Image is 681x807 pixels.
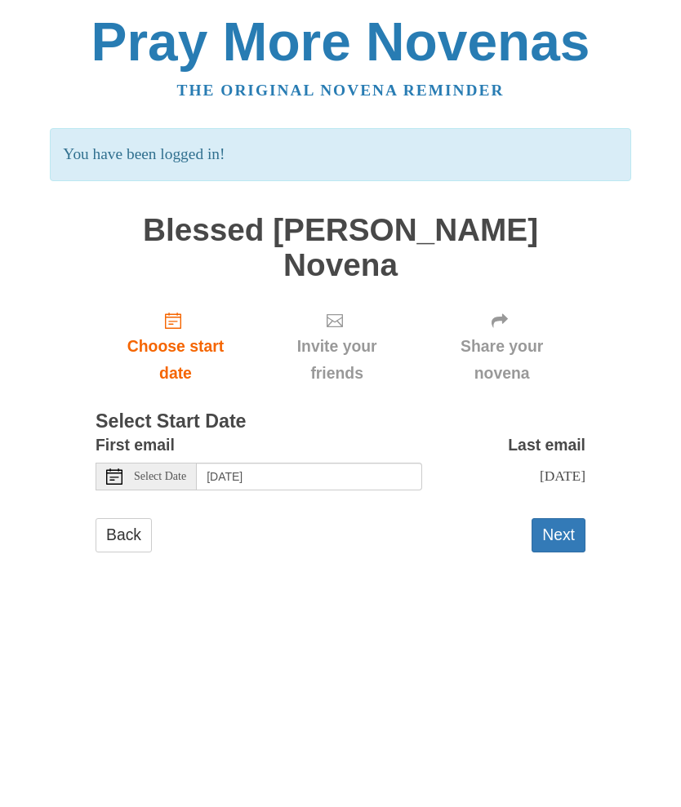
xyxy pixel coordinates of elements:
[177,82,505,99] a: The original novena reminder
[50,128,630,181] p: You have been logged in!
[272,333,402,387] span: Invite your friends
[91,11,590,72] a: Pray More Novenas
[508,432,585,459] label: Last email
[540,468,585,484] span: [DATE]
[418,299,585,396] div: Click "Next" to confirm your start date first.
[96,518,152,552] a: Back
[134,471,186,482] span: Select Date
[112,333,239,387] span: Choose start date
[96,432,175,459] label: First email
[256,299,418,396] div: Click "Next" to confirm your start date first.
[532,518,585,552] button: Next
[434,333,569,387] span: Share your novena
[96,213,585,282] h1: Blessed [PERSON_NAME] Novena
[96,299,256,396] a: Choose start date
[96,411,585,432] h3: Select Start Date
